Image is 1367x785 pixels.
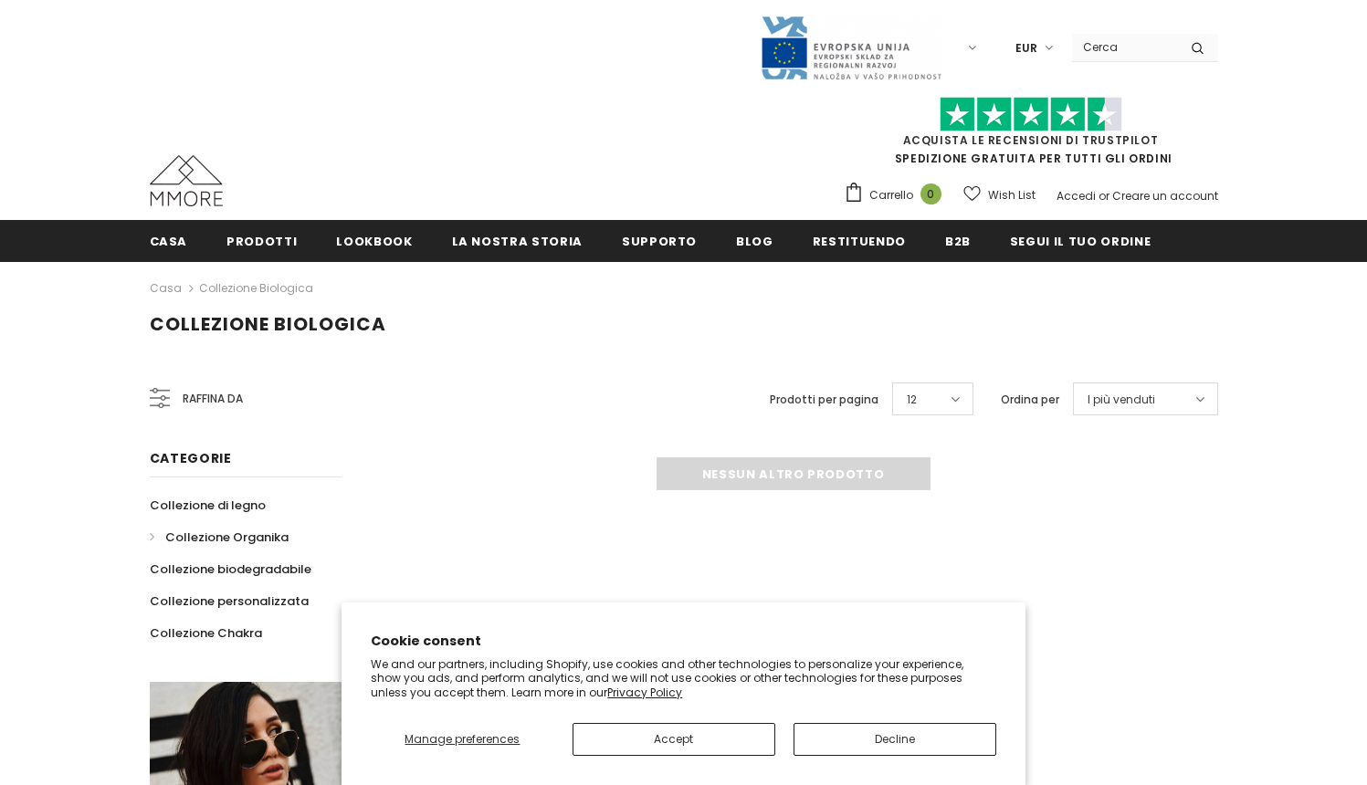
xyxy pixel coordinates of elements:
[150,592,309,610] span: Collezione personalizzata
[371,723,553,756] button: Manage preferences
[1010,233,1151,250] span: Segui il tuo ordine
[736,233,773,250] span: Blog
[1015,39,1037,58] span: EUR
[452,233,583,250] span: La nostra storia
[150,489,266,521] a: Collezione di legno
[226,220,297,261] a: Prodotti
[573,723,775,756] button: Accept
[165,529,289,546] span: Collezione Organika
[794,723,996,756] button: Decline
[452,220,583,261] a: La nostra storia
[607,685,682,700] a: Privacy Policy
[770,391,878,409] label: Prodotti per pagina
[963,179,1036,211] a: Wish List
[907,391,917,409] span: 12
[371,632,996,651] h2: Cookie consent
[844,105,1218,166] span: SPEDIZIONE GRATUITA PER TUTTI GLI ORDINI
[869,186,913,204] span: Carrello
[336,220,412,261] a: Lookbook
[150,155,223,206] img: Casi MMORE
[150,220,188,261] a: Casa
[150,449,232,467] span: Categorie
[622,220,697,261] a: supporto
[150,521,289,553] a: Collezione Organika
[940,97,1122,132] img: Fidati di Pilot Stars
[903,132,1159,148] a: Acquista le recensioni di TrustPilot
[760,39,942,55] a: Javni Razpis
[945,233,971,250] span: B2B
[1010,220,1151,261] a: Segui il tuo ordine
[1099,188,1109,204] span: or
[150,277,182,299] a: Casa
[1112,188,1218,204] a: Creare un account
[1057,188,1096,204] a: Accedi
[945,220,971,261] a: B2B
[183,389,243,409] span: Raffina da
[1001,391,1059,409] label: Ordina per
[844,182,951,209] a: Carrello 0
[1072,34,1177,60] input: Search Site
[405,731,520,747] span: Manage preferences
[813,220,906,261] a: Restituendo
[150,624,262,642] span: Collezione Chakra
[622,233,697,250] span: supporto
[813,233,906,250] span: Restituendo
[226,233,297,250] span: Prodotti
[199,280,313,296] a: Collezione biologica
[150,617,262,649] a: Collezione Chakra
[760,15,942,81] img: Javni Razpis
[150,553,311,585] a: Collezione biodegradabile
[150,560,311,578] span: Collezione biodegradabile
[150,497,266,514] span: Collezione di legno
[150,233,188,250] span: Casa
[371,657,996,700] p: We and our partners, including Shopify, use cookies and other technologies to personalize your ex...
[1088,391,1155,409] span: I più venduti
[150,311,386,337] span: Collezione biologica
[736,220,773,261] a: Blog
[988,186,1036,204] span: Wish List
[150,585,309,617] a: Collezione personalizzata
[336,233,412,250] span: Lookbook
[920,183,941,204] span: 0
